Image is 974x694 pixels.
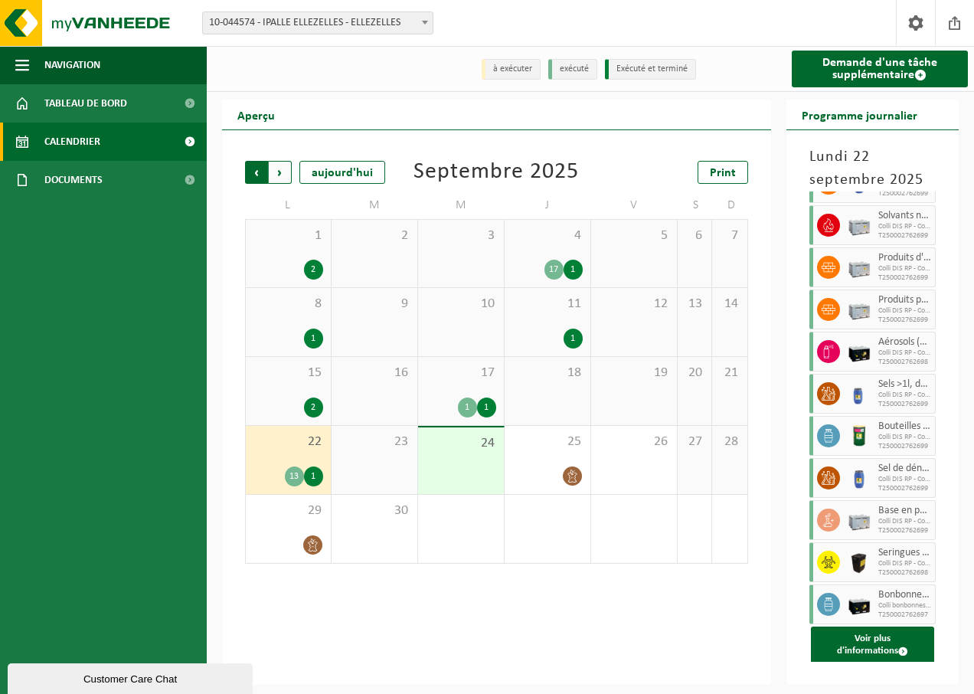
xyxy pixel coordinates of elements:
[685,434,704,450] span: 27
[512,228,583,244] span: 4
[786,100,933,129] h2: Programme journalier
[848,551,871,574] img: LP-SB-00050-HPE-51
[418,192,505,219] td: M
[878,358,932,367] span: T250002762698
[426,228,496,244] span: 3
[222,100,290,129] h2: Aperçu
[878,601,932,611] span: Colli bonbonnes hélium et protoxyde d'azote RP - Copidec
[413,161,579,184] div: Septembre 2025
[811,627,935,663] button: Voir plus d'informations
[878,231,932,241] span: T250002762699
[253,365,323,381] span: 15
[304,466,323,486] div: 1
[878,475,932,484] span: Colli DIS RP - Copidec
[44,46,100,84] span: Navigation
[512,296,583,313] span: 11
[202,11,433,34] span: 10-044574 - IPALLE ELLEZELLES - ELLEZELLES
[599,228,669,244] span: 5
[426,296,496,313] span: 10
[878,391,932,400] span: Colli DIS RP - Copidec
[304,398,323,417] div: 2
[878,316,932,325] span: T250002762699
[878,463,932,475] span: Sel de déneigement, domestique
[698,161,748,184] a: Print
[848,214,871,237] img: PB-LB-0680-HPE-GY-11
[678,192,713,219] td: S
[477,398,496,417] div: 1
[878,484,932,493] span: T250002762699
[848,340,871,363] img: PB-LB-0680-HPE-BK-11
[878,264,932,273] span: Colli DIS RP - Copidec
[591,192,678,219] td: V
[339,296,410,313] span: 9
[878,222,932,231] span: Colli DIS RP - Copidec
[878,306,932,316] span: Colli DIS RP - Copidec
[878,421,932,433] span: Bouteilles à gaz non perforées à usage unique (domestique)
[878,611,932,620] span: T250002762697
[339,502,410,519] span: 30
[245,161,268,184] span: Précédent
[203,12,433,34] span: 10-044574 - IPALLE ELLEZELLES - ELLEZELLES
[253,296,323,313] span: 8
[253,502,323,519] span: 29
[512,365,583,381] span: 18
[878,547,932,559] span: Seringues et objets tranchants
[878,252,932,264] span: Produits d'entretien (ménagers)
[878,349,932,358] span: Colli DIS RP - Copidec
[809,146,936,192] h3: Lundi 22 septembre 2025
[285,466,304,486] div: 13
[245,192,332,219] td: L
[848,382,871,405] img: LP-OT-00060-HPE-21
[878,505,932,517] span: Base en petit emballage (déchets domestiques)
[878,517,932,526] span: Colli DIS RP - Copidec
[878,568,932,578] span: T250002762698
[878,400,932,409] span: T250002762699
[685,228,704,244] span: 6
[426,435,496,452] span: 24
[720,296,739,313] span: 14
[878,559,932,568] span: Colli DIS RP - Copidec
[299,161,385,184] div: aujourd'hui
[712,192,747,219] td: D
[710,167,736,179] span: Print
[426,365,496,381] span: 17
[269,161,292,184] span: Suivant
[878,526,932,535] span: T250002762699
[848,298,871,321] img: PB-LB-0680-HPE-GY-11
[848,256,871,279] img: PB-LB-0680-HPE-GY-11
[720,228,739,244] span: 7
[253,434,323,450] span: 22
[44,84,127,123] span: Tableau de bord
[304,260,323,280] div: 2
[685,365,704,381] span: 20
[878,273,932,283] span: T250002762699
[720,365,739,381] span: 21
[548,59,597,80] li: exécuté
[482,59,541,80] li: à exécuter
[8,660,256,694] iframe: chat widget
[505,192,591,219] td: J
[605,59,696,80] li: Exécuté et terminé
[792,51,969,87] a: Demande d'une tâche supplémentaire
[253,228,323,244] span: 1
[44,161,103,199] span: Documents
[878,189,932,198] span: T250002762699
[564,329,583,349] div: 1
[720,434,739,450] span: 28
[878,378,932,391] span: Sels >1l, domestique
[44,123,100,161] span: Calendrier
[512,434,583,450] span: 25
[544,260,564,280] div: 17
[332,192,418,219] td: M
[878,336,932,349] span: Aérosols (ménagers)
[878,442,932,451] span: T250002762699
[878,433,932,442] span: Colli DIS RP - Copidec
[339,365,410,381] span: 16
[599,296,669,313] span: 12
[458,398,477,417] div: 1
[339,228,410,244] span: 2
[878,589,932,601] span: Bonbonnes d'hélium à usage unique (domestique)
[878,294,932,306] span: Produits phyto (ménage)
[848,424,871,447] img: PB-OT-0200-MET-00-03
